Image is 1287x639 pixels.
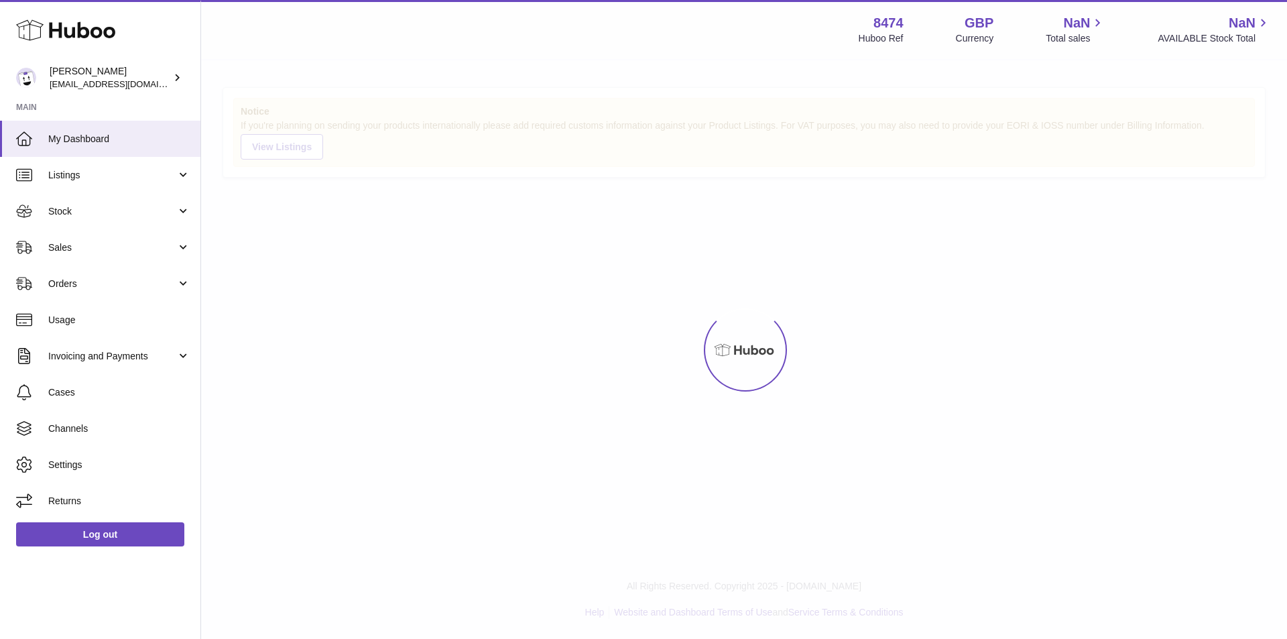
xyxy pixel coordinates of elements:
span: Stock [48,205,176,218]
span: Cases [48,386,190,399]
strong: 8474 [873,14,904,32]
span: [EMAIL_ADDRESS][DOMAIN_NAME] [50,78,197,89]
span: Total sales [1046,32,1105,45]
span: Listings [48,169,176,182]
span: Settings [48,459,190,471]
span: Returns [48,495,190,508]
span: Sales [48,241,176,254]
a: NaN AVAILABLE Stock Total [1158,14,1271,45]
div: Huboo Ref [859,32,904,45]
div: [PERSON_NAME] [50,65,170,91]
span: AVAILABLE Stock Total [1158,32,1271,45]
span: My Dashboard [48,133,190,146]
span: NaN [1229,14,1255,32]
span: Orders [48,278,176,290]
div: Currency [956,32,994,45]
strong: GBP [965,14,993,32]
img: orders@neshealth.com [16,68,36,88]
span: Channels [48,422,190,435]
span: Invoicing and Payments [48,350,176,363]
a: NaN Total sales [1046,14,1105,45]
span: Usage [48,314,190,327]
a: Log out [16,522,184,546]
span: NaN [1063,14,1090,32]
